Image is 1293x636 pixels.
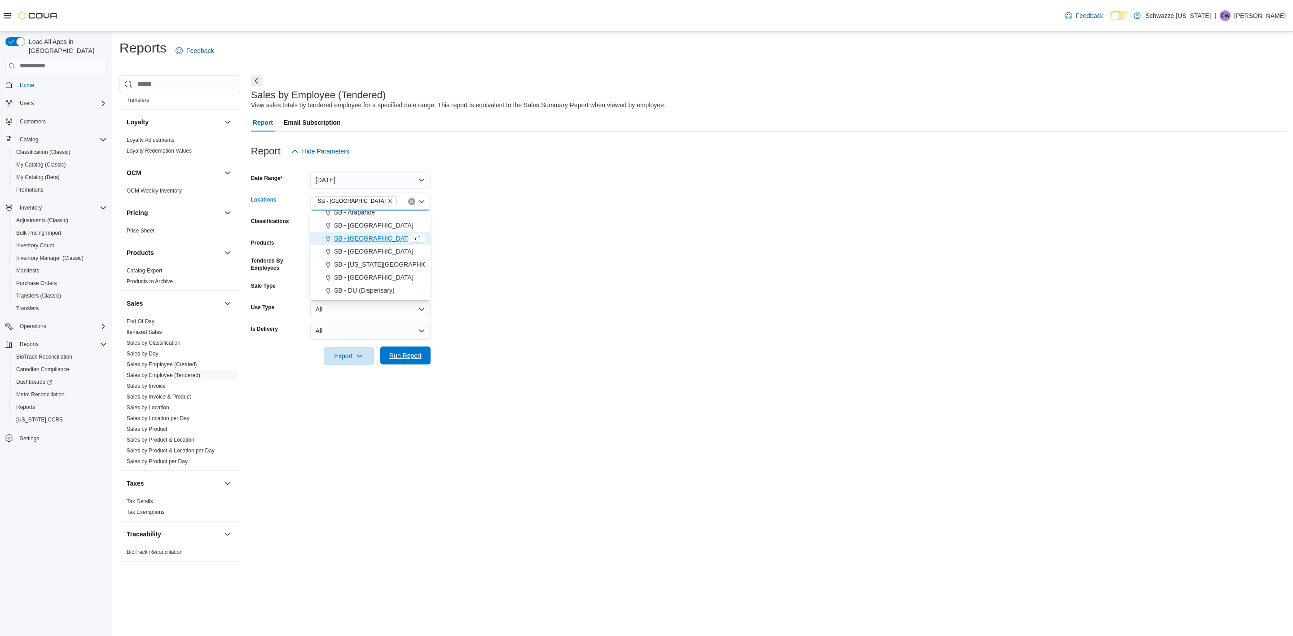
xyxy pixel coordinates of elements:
span: Purchase Orders [16,280,57,287]
a: Feedback [1061,7,1107,25]
span: SB - [GEOGRAPHIC_DATA] [334,273,413,282]
span: SB - [GEOGRAPHIC_DATA] [334,221,413,230]
button: Loyalty [127,118,220,127]
button: Close list of options [418,198,425,205]
div: Sales [119,316,240,470]
span: SB - [GEOGRAPHIC_DATA] [334,234,413,243]
button: Catalog [2,133,110,146]
button: SB - [GEOGRAPHIC_DATA] [310,219,431,232]
a: Feedback [172,42,217,60]
h3: OCM [127,168,141,177]
span: Home [20,82,34,89]
button: Sales [222,298,233,309]
button: Transfers (Classic) [9,289,110,302]
button: Taxes [222,478,233,489]
img: Cova [18,11,58,20]
label: Tendered By Employees [251,257,307,272]
a: Metrc Reconciliation [13,389,68,400]
span: Metrc Reconciliation [13,389,107,400]
span: Catalog Export [127,267,162,274]
span: Load All Apps in [GEOGRAPHIC_DATA] [25,37,107,55]
button: My Catalog (Classic) [9,158,110,171]
label: Locations [251,196,277,203]
button: Loyalty [222,117,233,127]
span: Inventory Manager (Classic) [16,254,84,262]
label: Products [251,239,274,246]
h3: Sales [127,299,143,308]
button: Export [324,347,374,365]
p: | [1214,10,1216,21]
a: Tax Details [127,498,153,504]
a: Loyalty Redemption Values [127,148,192,154]
span: BioTrack Reconciliation [127,548,183,556]
button: All [310,300,431,318]
a: Sales by Location per Day [127,415,189,421]
label: Date Range [251,175,283,182]
button: Metrc Reconciliation [9,388,110,401]
a: Customers [16,116,49,127]
span: My Catalog (Beta) [16,174,60,181]
span: Manifests [13,265,107,276]
button: Reports [16,339,42,350]
button: SB - Arapahoe [310,206,431,219]
a: Bulk Pricing Import [13,228,65,238]
span: Settings [20,435,39,442]
a: Manifests [13,265,43,276]
a: Dashboards [9,376,110,388]
button: BioTrack Reconciliation [9,351,110,363]
a: Products to Archive [127,278,173,285]
a: Sales by Product & Location [127,437,194,443]
a: Sales by Product [127,426,167,432]
a: Dashboards [13,377,56,387]
button: Users [2,97,110,110]
button: Classification (Classic) [9,146,110,158]
span: Hide Parameters [302,147,349,156]
button: SB - [GEOGRAPHIC_DATA] [310,232,431,245]
a: Itemized Sales [127,329,162,335]
span: CW [1221,10,1230,21]
button: Remove SB - Belmar from selection in this group [387,198,393,204]
span: Sales by Invoice & Product [127,393,191,400]
h3: Traceability [127,530,161,539]
span: BioTrack Reconciliation [13,351,107,362]
button: SB - [US_STATE][GEOGRAPHIC_DATA] [310,258,431,271]
label: Classifications [251,218,289,225]
span: My Catalog (Beta) [13,172,107,183]
button: OCM [127,168,220,177]
a: Sales by Invoice [127,383,166,389]
div: OCM [119,185,240,200]
a: Transfers (Classic) [13,290,65,301]
h3: Report [251,146,281,157]
div: Products [119,265,240,290]
span: OCM Weekly Inventory [127,187,182,194]
span: Price Sheet [127,227,154,234]
span: Report [253,114,273,132]
span: Operations [20,323,46,330]
button: SB - DU (Dispensary) [310,284,431,297]
button: Clear input [408,198,415,205]
a: OCM Weekly Inventory [127,188,182,194]
span: Settings [16,432,107,443]
button: All [310,322,431,340]
span: Canadian Compliance [13,364,107,375]
a: Promotions [13,184,47,195]
span: Transfers [127,96,149,104]
nav: Complex example [5,75,107,468]
span: Inventory Count [16,242,54,249]
span: Loyalty Redemption Values [127,147,192,154]
span: Inventory Count [13,240,107,251]
span: Sales by Classification [127,339,180,347]
span: SB - DU (Dispensary) [334,286,395,295]
button: Next [251,75,262,86]
button: [US_STATE] CCRS [9,413,110,426]
a: Purchase Orders [13,278,61,289]
a: My Catalog (Beta) [13,172,63,183]
span: Promotions [13,184,107,195]
span: Reports [13,402,107,412]
button: Reports [9,401,110,413]
button: Inventory [16,202,45,213]
span: Customers [16,116,107,127]
span: BioTrack Reconciliation [16,353,72,360]
h3: Loyalty [127,118,149,127]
